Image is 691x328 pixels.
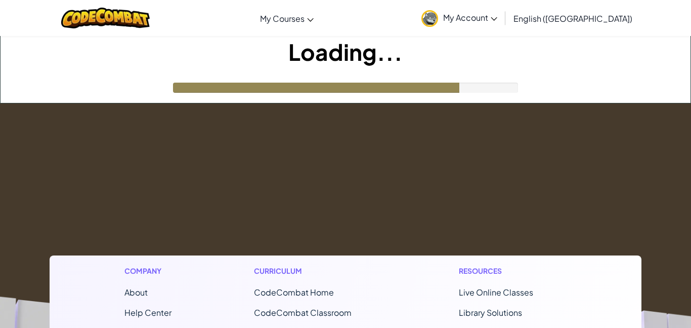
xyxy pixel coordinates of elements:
[459,266,567,276] h1: Resources
[459,287,533,298] a: Live Online Classes
[124,266,171,276] h1: Company
[255,5,319,32] a: My Courses
[508,5,637,32] a: English ([GEOGRAPHIC_DATA])
[254,287,334,298] span: CodeCombat Home
[260,13,305,24] span: My Courses
[61,8,150,28] img: CodeCombat logo
[421,10,438,27] img: avatar
[1,36,690,67] h1: Loading...
[513,13,632,24] span: English ([GEOGRAPHIC_DATA])
[254,266,376,276] h1: Curriculum
[254,307,352,318] a: CodeCombat Classroom
[416,2,502,34] a: My Account
[124,287,148,298] a: About
[459,307,522,318] a: Library Solutions
[124,307,171,318] a: Help Center
[443,12,497,23] span: My Account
